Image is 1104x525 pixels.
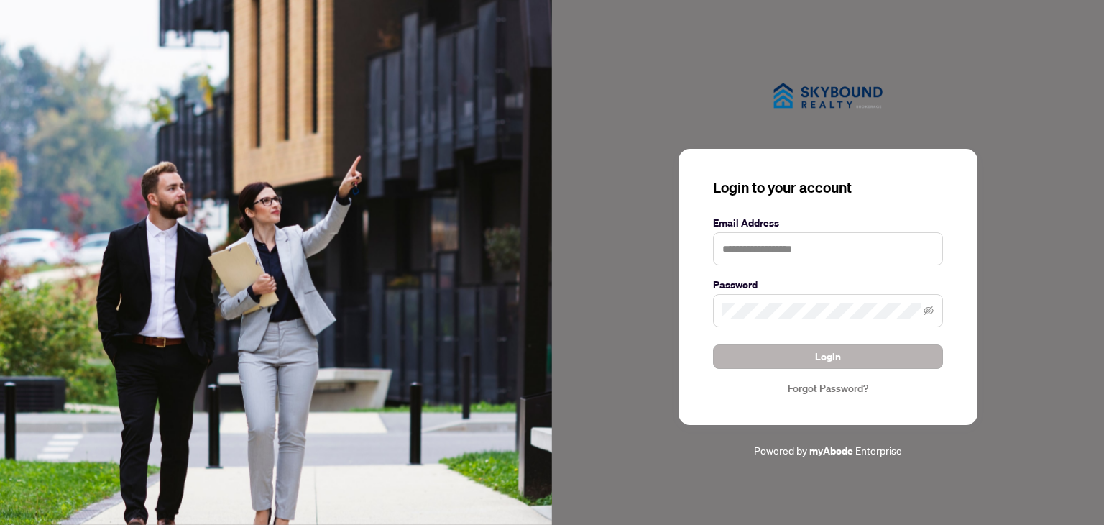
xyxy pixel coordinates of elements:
[713,277,943,293] label: Password
[713,380,943,396] a: Forgot Password?
[713,178,943,198] h3: Login to your account
[815,345,841,368] span: Login
[713,215,943,231] label: Email Address
[756,66,900,126] img: ma-logo
[713,344,943,369] button: Login
[855,444,902,457] span: Enterprise
[809,443,853,459] a: myAbode
[754,444,807,457] span: Powered by
[924,306,934,316] span: eye-invisible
